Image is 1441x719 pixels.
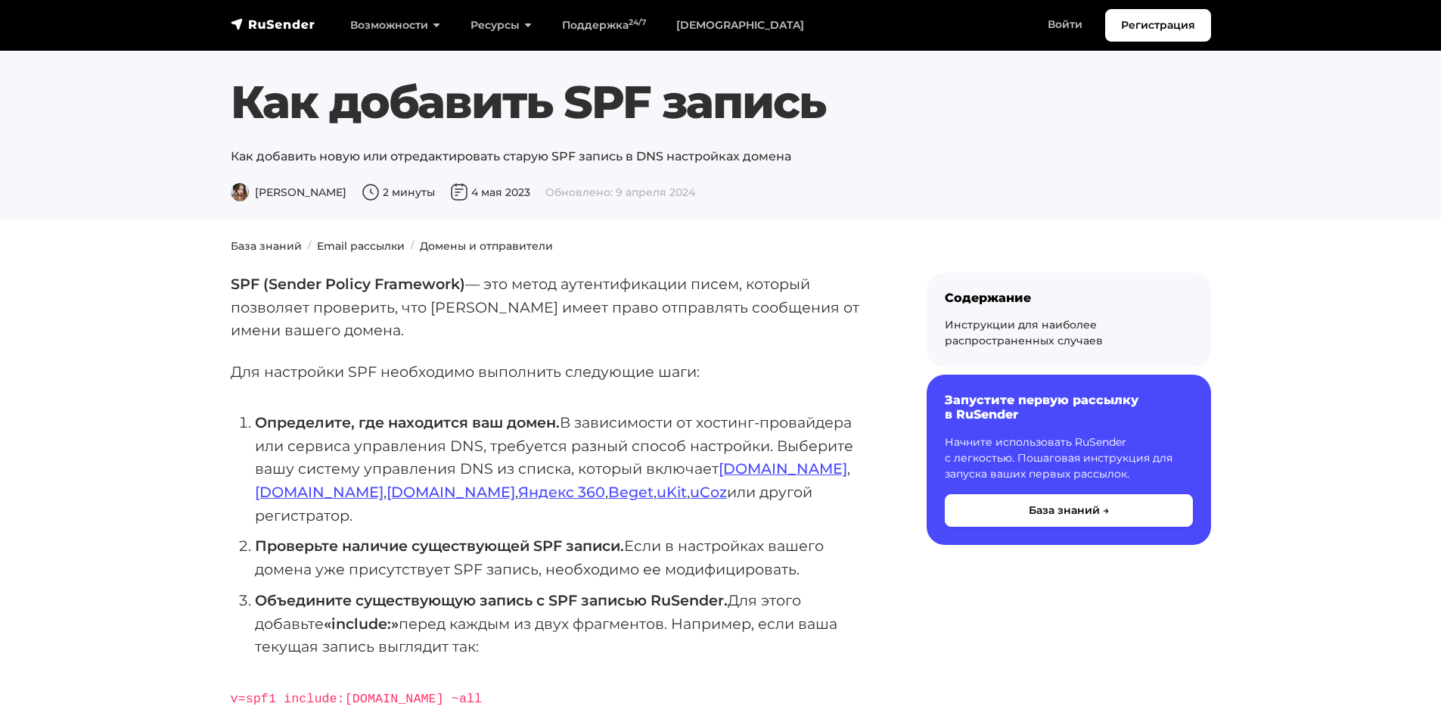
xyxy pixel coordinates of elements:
button: База знаний → [945,494,1193,527]
a: База знаний [231,239,302,253]
strong: Объедините существующую запись с SPF записью RuSender. [255,591,728,609]
a: Возможности [335,10,455,41]
a: uCoz [690,483,727,501]
span: 2 минуты [362,185,435,199]
p: Как добавить новую или отредактировать старую SPF запись в DNS настройках домена [231,148,1211,166]
a: Email рассылки [317,239,405,253]
a: uKit [657,483,687,501]
li: Для этого добавьте перед каждым из двух фрагментов. Например, если ваша текущая запись выглядит так: [255,589,878,658]
span: 4 мая 2023 [450,185,530,199]
a: [DOMAIN_NAME] [255,483,384,501]
nav: breadcrumb [222,238,1220,254]
li: В зависимости от хостинг-провайдера или сервиса управления DNS, требуется разный способ настройки... [255,411,878,528]
h1: Как добавить SPF запись [231,75,1211,129]
p: Для настройки SPF необходимо выполнить следующие шаги: [231,360,878,384]
a: Запустите первую рассылку в RuSender Начните использовать RuSender с легкостью. Пошаговая инструк... [927,375,1211,544]
a: Инструкции для наиболее распространенных случаев [945,318,1103,347]
a: Войти [1033,9,1098,40]
img: Время чтения [362,183,380,201]
a: Регистрация [1105,9,1211,42]
h6: Запустите первую рассылку в RuSender [945,393,1193,422]
span: Обновлено: 9 апреля 2024 [545,185,695,199]
strong: Проверьте наличие существующей SPF записи. [255,537,624,555]
img: Дата публикации [450,183,468,201]
a: Поддержка24/7 [547,10,661,41]
p: — это метод аутентификации писем, который позволяет проверить, что [PERSON_NAME] имеет право отпр... [231,272,878,342]
strong: Определите, где находится ваш домен. [255,413,560,431]
img: RuSender [231,17,315,32]
a: [DOMAIN_NAME] [719,459,847,478]
strong: SPF (Sender Policy Framework) [231,275,465,293]
a: [DEMOGRAPHIC_DATA] [661,10,819,41]
a: [DOMAIN_NAME] [387,483,515,501]
a: Яндекс 360 [518,483,605,501]
code: v=spf1 include:[DOMAIN_NAME] ~all [231,692,483,706]
a: Ресурсы [455,10,547,41]
sup: 24/7 [629,17,646,27]
a: Домены и отправители [420,239,553,253]
a: Beget [608,483,654,501]
p: Начните использовать RuSender с легкостью. Пошаговая инструкция для запуска ваших первых рассылок. [945,434,1193,482]
strong: «include:» [324,615,399,633]
li: Если в настройках вашего домена уже присутствует SPF запись, необходимо ее модифицировать. [255,534,878,580]
span: [PERSON_NAME] [231,185,346,199]
div: Содержание [945,291,1193,305]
